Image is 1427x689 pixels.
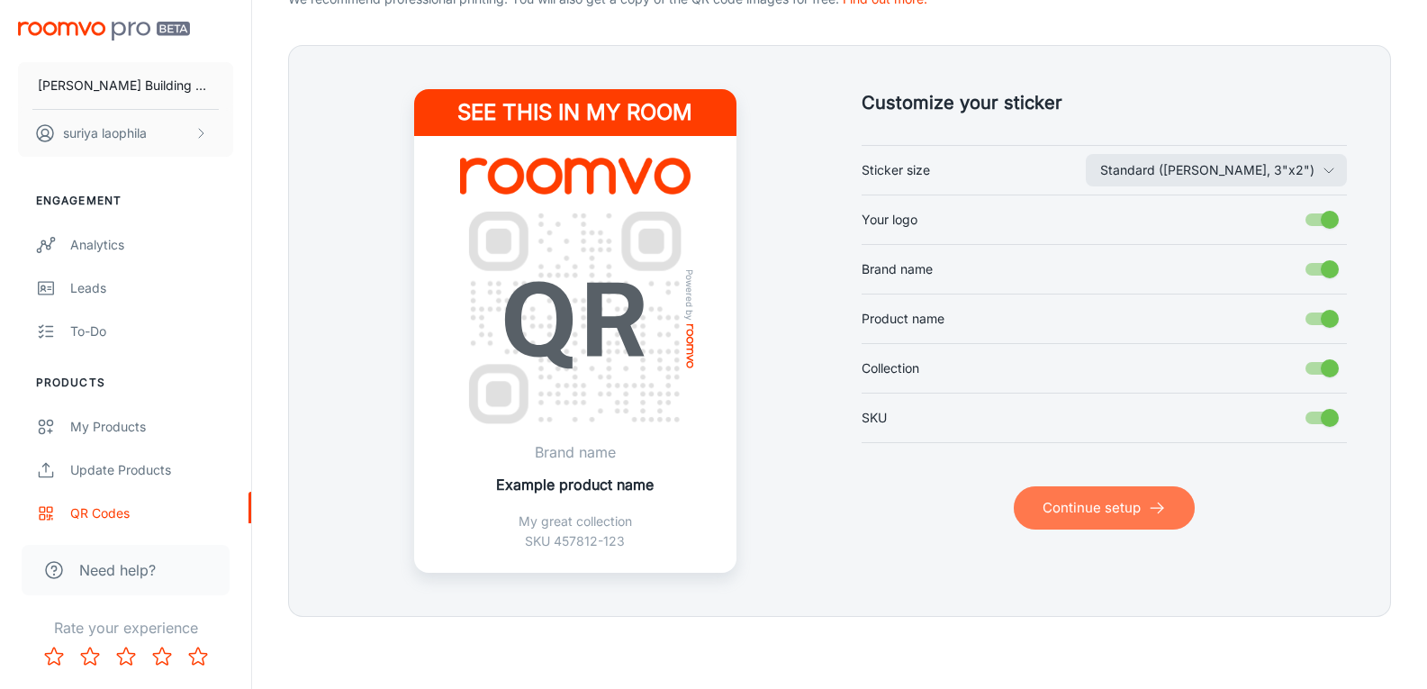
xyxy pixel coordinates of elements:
[38,76,213,95] p: [PERSON_NAME] Building Material
[70,235,233,255] div: Analytics
[460,158,691,195] img: Eastman Building Material
[862,210,917,230] span: Your logo
[496,441,654,463] p: Brand name
[70,503,233,523] div: QR Codes
[14,617,237,639] p: Rate your experience
[18,62,233,109] button: [PERSON_NAME] Building Material
[686,324,693,368] img: roomvo
[862,89,1348,116] h5: Customize your sticker
[79,559,156,581] span: Need help?
[72,639,108,675] button: Rate 2 star
[36,639,72,675] button: Rate 1 star
[681,269,699,321] span: Powered by
[862,259,933,279] span: Brand name
[452,195,699,441] img: QR Code Example
[496,474,654,495] p: Example product name
[18,110,233,157] button: suriya laophila
[144,639,180,675] button: Rate 4 star
[18,22,190,41] img: Roomvo PRO Beta
[70,460,233,480] div: Update Products
[862,309,944,329] span: Product name
[108,639,144,675] button: Rate 3 star
[70,278,233,298] div: Leads
[496,512,654,531] p: My great collection
[1086,154,1347,186] button: Sticker size
[862,358,919,378] span: Collection
[862,160,930,180] span: Sticker size
[414,89,736,136] h4: See this in my room
[862,408,887,428] span: SKU
[180,639,216,675] button: Rate 5 star
[1014,486,1195,530] button: Continue setup
[70,417,233,437] div: My Products
[63,123,147,143] p: suriya laophila
[70,322,233,341] div: To-do
[496,531,654,551] p: SKU 457812-123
